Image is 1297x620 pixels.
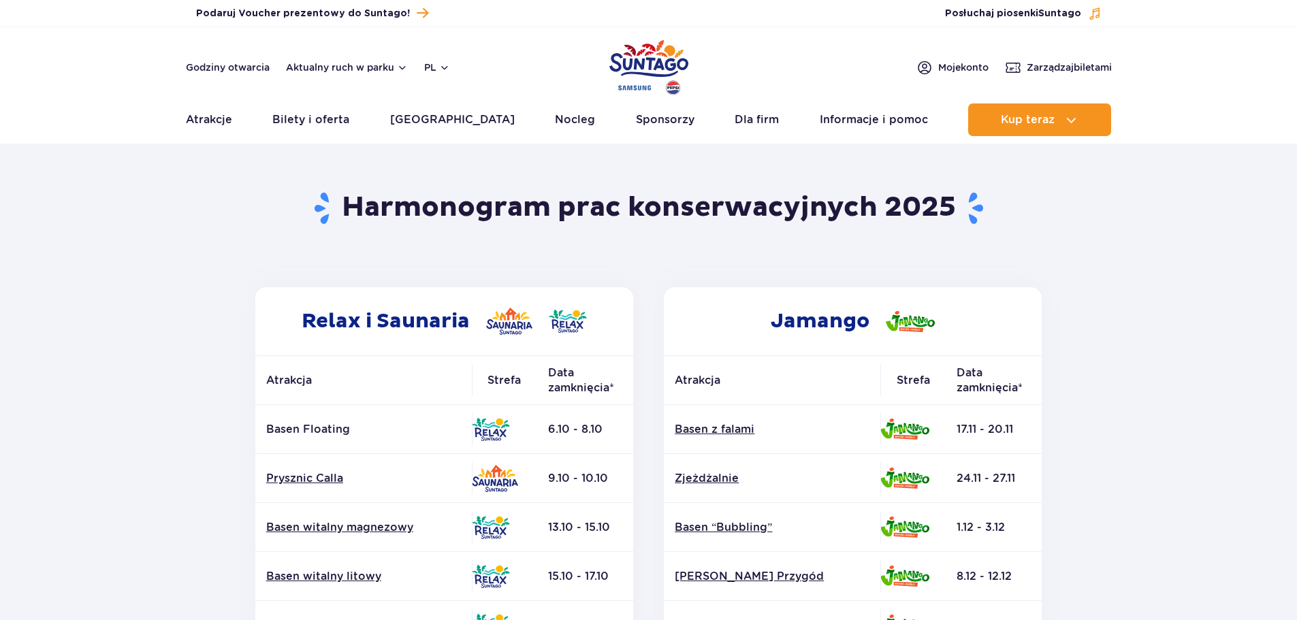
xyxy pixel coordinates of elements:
img: Relax [472,516,510,539]
a: Atrakcje [186,103,232,136]
a: Dla firm [735,103,779,136]
td: 6.10 - 8.10 [537,405,633,454]
th: Atrakcja [664,356,880,405]
a: Informacje i pomoc [820,103,928,136]
a: Zjeżdżalnie [675,471,869,486]
img: Jamango [880,566,929,587]
a: Zarządzajbiletami [1005,59,1112,76]
a: Basen “Bubbling” [675,520,869,535]
a: Basen z falami [675,422,869,437]
a: [PERSON_NAME] Przygód [675,569,869,584]
img: Jamango [886,311,935,332]
a: Basen witalny litowy [266,569,461,584]
a: Bilety i oferta [272,103,349,136]
button: Kup teraz [968,103,1111,136]
button: pl [424,61,450,74]
span: Suntago [1038,9,1081,18]
a: Nocleg [555,103,595,136]
h1: Harmonogram prac konserwacyjnych 2025 [250,191,1047,226]
img: Relax [472,418,510,441]
button: Aktualny ruch w parku [286,62,408,73]
td: 17.11 - 20.11 [946,405,1042,454]
a: Park of Poland [609,34,688,97]
th: Data zamknięcia* [537,356,633,405]
p: Basen Floating [266,422,461,437]
a: Podaruj Voucher prezentowy do Suntago! [196,4,428,22]
img: Relax [549,310,587,333]
a: [GEOGRAPHIC_DATA] [390,103,515,136]
td: 1.12 - 3.12 [946,503,1042,552]
span: Moje konto [938,61,989,74]
td: 24.11 - 27.11 [946,454,1042,503]
th: Atrakcja [255,356,472,405]
img: Saunaria [486,308,532,335]
img: Jamango [880,419,929,440]
th: Data zamknięcia* [946,356,1042,405]
span: Podaruj Voucher prezentowy do Suntago! [196,7,410,20]
span: Kup teraz [1001,114,1055,126]
button: Posłuchaj piosenkiSuntago [945,7,1102,20]
a: Mojekonto [916,59,989,76]
h2: Jamango [664,287,1042,355]
img: Jamango [880,517,929,538]
img: Relax [472,565,510,588]
a: Godziny otwarcia [186,61,270,74]
img: Jamango [880,468,929,489]
th: Strefa [880,356,946,405]
th: Strefa [472,356,537,405]
img: Saunaria [472,465,518,492]
span: Posłuchaj piosenki [945,7,1081,20]
td: 13.10 - 15.10 [537,503,633,552]
td: 9.10 - 10.10 [537,454,633,503]
span: Zarządzaj biletami [1027,61,1112,74]
td: 8.12 - 12.12 [946,552,1042,601]
a: Basen witalny magnezowy [266,520,461,535]
td: 15.10 - 17.10 [537,552,633,601]
a: Sponsorzy [636,103,694,136]
h2: Relax i Saunaria [255,287,633,355]
a: Prysznic Calla [266,471,461,486]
